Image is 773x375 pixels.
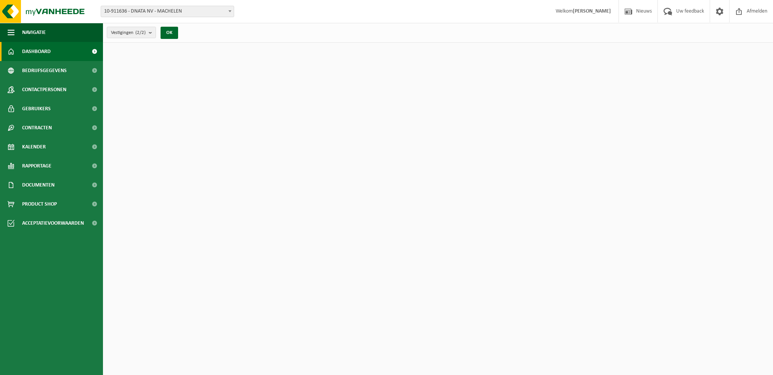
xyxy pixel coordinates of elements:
span: Acceptatievoorwaarden [22,214,84,233]
span: Contracten [22,118,52,137]
span: Contactpersonen [22,80,66,99]
span: Navigatie [22,23,46,42]
span: Bedrijfsgegevens [22,61,67,80]
button: Vestigingen(2/2) [107,27,156,38]
span: Product Shop [22,195,57,214]
span: 10-911636 - DNATA NV - MACHELEN [101,6,234,17]
button: OK [161,27,178,39]
count: (2/2) [135,30,146,35]
span: Kalender [22,137,46,156]
span: Rapportage [22,156,51,175]
span: Documenten [22,175,55,195]
span: Dashboard [22,42,51,61]
strong: [PERSON_NAME] [573,8,611,14]
span: Vestigingen [111,27,146,39]
span: Gebruikers [22,99,51,118]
